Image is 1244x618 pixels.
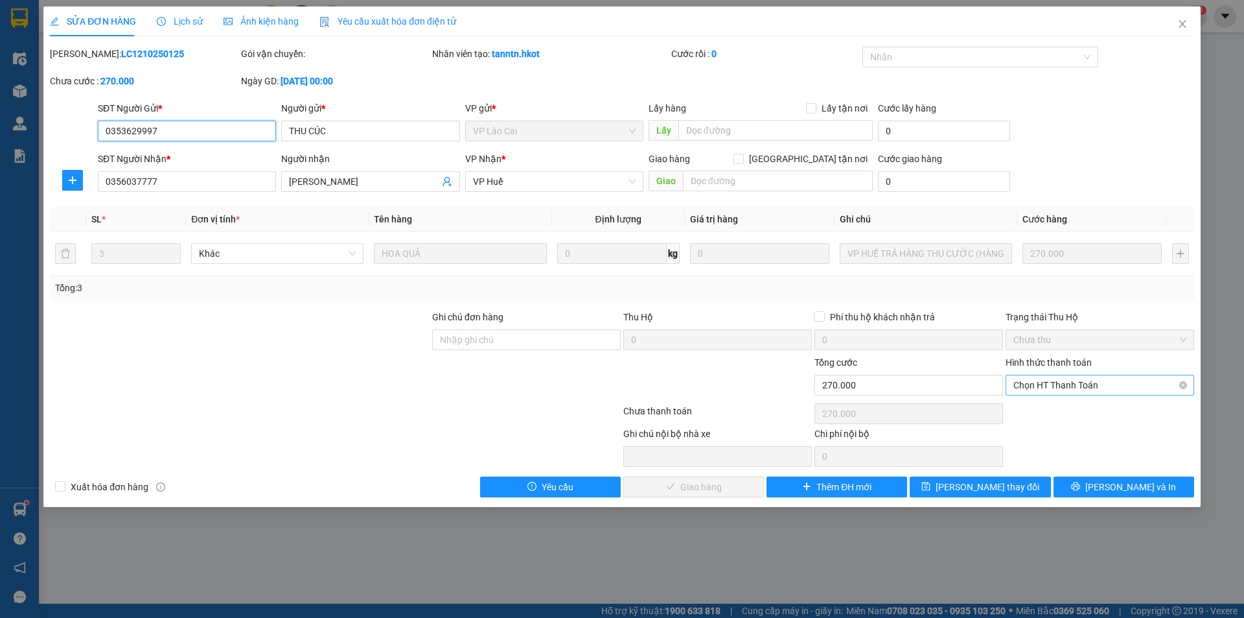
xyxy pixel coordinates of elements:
span: SỬA ĐƠN HÀNG [50,16,136,27]
span: printer [1071,482,1080,492]
span: [PERSON_NAME] và In [1085,480,1176,494]
label: Cước lấy hàng [878,103,936,113]
th: Ghi chú [835,207,1017,232]
div: Ngày GD: [241,74,430,88]
span: VP Huế [473,172,636,191]
button: save[PERSON_NAME] thay đổi [910,477,1050,497]
span: Giá trị hàng [690,214,738,224]
span: Tổng cước [814,357,857,368]
span: plus [802,482,811,492]
span: Giao [649,171,683,191]
input: Dọc đường [678,120,873,141]
button: delete [55,243,76,264]
div: Cước rồi : [671,47,860,61]
span: Yêu cầu [542,480,573,494]
span: Xuất hóa đơn hàng [65,480,154,494]
input: VD: Bàn, Ghế [374,243,546,264]
div: Tổng: 3 [55,281,480,295]
div: Nhân viên tạo: [432,47,669,61]
div: Chưa thanh toán [622,404,813,427]
button: plusThêm ĐH mới [766,477,907,497]
label: Cước giao hàng [878,154,942,164]
label: Hình thức thanh toán [1006,357,1092,368]
span: [GEOGRAPHIC_DATA] tận nơi [744,152,873,166]
span: picture [224,17,233,26]
span: close [1177,19,1188,29]
button: checkGiao hàng [623,477,764,497]
span: Định lượng [595,214,641,224]
span: Chọn HT Thanh Toán [1013,375,1186,395]
div: Người nhận [281,152,459,166]
label: Ghi chú đơn hàng [432,312,503,322]
div: SĐT Người Gửi [98,101,276,115]
button: plus [1172,243,1189,264]
div: [PERSON_NAME]: [50,47,238,61]
div: Chi phí nội bộ [814,427,1003,446]
span: VP Nhận [465,154,501,164]
span: Giao hàng [649,154,690,164]
div: Gói vận chuyển: [241,47,430,61]
b: [DATE] 00:00 [281,76,333,86]
span: Đơn vị tính [191,214,240,224]
span: Khác [199,244,356,263]
div: Chưa cước : [50,74,238,88]
input: Ghi Chú [840,243,1012,264]
span: VP Lào Cai [473,121,636,141]
span: Tên hàng [374,214,412,224]
input: Cước lấy hàng [878,121,1010,141]
button: exclamation-circleYêu cầu [480,477,621,497]
span: SL [91,214,102,224]
span: info-circle [156,482,165,492]
span: Yêu cầu xuất hóa đơn điện tử [319,16,456,27]
span: exclamation-circle [527,482,536,492]
b: tanntn.hkot [492,49,540,59]
button: plus [62,170,83,191]
span: Lấy tận nơi [816,101,873,115]
span: user-add [442,176,452,187]
b: LC1210250125 [121,49,184,59]
span: close-circle [1179,381,1187,389]
span: Thu Hộ [623,312,653,322]
span: [PERSON_NAME] thay đổi [936,480,1039,494]
img: icon [319,17,330,27]
span: Ảnh kiện hàng [224,16,299,27]
input: 0 [690,243,829,264]
div: Người gửi [281,101,459,115]
div: Ghi chú nội bộ nhà xe [623,427,812,446]
input: Dọc đường [683,171,873,191]
input: Cước giao hàng [878,171,1010,192]
div: VP gửi [465,101,643,115]
input: 0 [1022,243,1162,264]
button: Close [1164,6,1201,43]
div: Trạng thái Thu Hộ [1006,310,1194,324]
button: printer[PERSON_NAME] và In [1054,477,1194,497]
span: Lịch sử [157,16,203,27]
span: edit [50,17,59,26]
b: 0 [711,49,717,59]
span: clock-circle [157,17,166,26]
span: Cước hàng [1022,214,1067,224]
span: Phí thu hộ khách nhận trả [825,310,940,324]
span: Lấy [649,120,678,141]
span: kg [667,243,680,264]
span: Chưa thu [1013,330,1186,350]
span: plus [63,175,82,185]
span: Thêm ĐH mới [816,480,871,494]
span: Lấy hàng [649,103,686,113]
input: Ghi chú đơn hàng [432,329,621,350]
div: SĐT Người Nhận [98,152,276,166]
b: 270.000 [100,76,134,86]
span: save [921,482,930,492]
